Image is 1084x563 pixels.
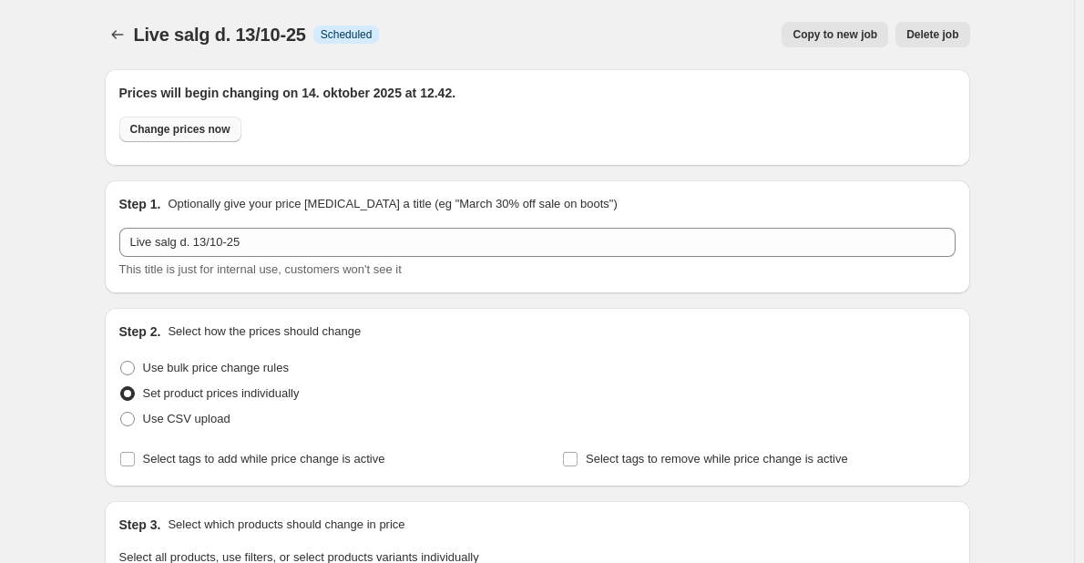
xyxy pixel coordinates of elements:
h2: Step 1. [119,195,161,213]
button: Delete job [895,22,969,47]
span: Scheduled [321,27,373,42]
span: Live salg d. 13/10-25 [134,25,306,45]
button: Copy to new job [782,22,888,47]
button: Change prices now [119,117,241,142]
span: Delete job [906,27,958,42]
input: 30% off holiday sale [119,228,956,257]
span: Use bulk price change rules [143,361,289,374]
span: Use CSV upload [143,412,230,425]
h2: Step 3. [119,516,161,534]
span: Select tags to remove while price change is active [586,452,848,466]
h2: Step 2. [119,322,161,341]
span: Copy to new job [793,27,877,42]
span: Change prices now [130,122,230,137]
button: Price change jobs [105,22,130,47]
p: Select which products should change in price [168,516,404,534]
p: Optionally give your price [MEDICAL_DATA] a title (eg "March 30% off sale on boots") [168,195,617,213]
p: Select how the prices should change [168,322,361,341]
span: This title is just for internal use, customers won't see it [119,262,402,276]
span: Select tags to add while price change is active [143,452,385,466]
h2: Prices will begin changing on 14. oktober 2025 at 12.42. [119,84,956,102]
span: Set product prices individually [143,386,300,400]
